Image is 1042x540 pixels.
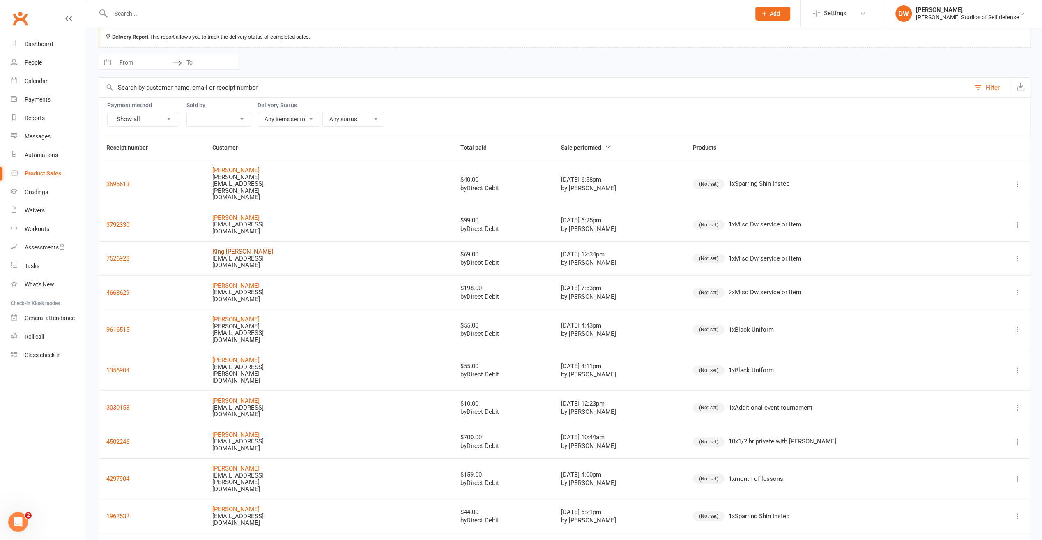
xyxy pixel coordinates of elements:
div: by Direct Debit [460,443,546,450]
div: by Direct Debit [460,226,546,233]
div: by Direct Debit [460,330,546,337]
div: by Direct Debit [460,259,546,266]
div: 10 x 1/2 hr private with [PERSON_NAME] [729,438,836,445]
div: (Not set) [693,288,725,298]
div: $700.00 [460,434,546,441]
div: [EMAIL_ADDRESS][DOMAIN_NAME] [212,404,286,418]
div: by [PERSON_NAME] [561,293,678,300]
label: Delivery Status [258,102,384,108]
button: 3696613 [106,179,129,189]
div: This report allows you to track the delivery status of completed sales. [99,26,1030,48]
div: [PERSON_NAME] Studios of Self defense [916,14,1019,21]
div: General attendance [25,315,75,321]
div: [PERSON_NAME] [916,6,1019,14]
div: (Not set) [693,437,725,447]
label: Payment method [107,102,179,108]
div: Class check-in [25,352,61,358]
div: [EMAIL_ADDRESS][PERSON_NAME][DOMAIN_NAME] [212,364,286,384]
a: [PERSON_NAME] [212,505,260,513]
div: 1 x Misc Dw service or item [729,255,801,262]
div: by Direct Debit [460,480,546,487]
div: $10.00 [460,400,546,407]
div: $159.00 [460,471,546,478]
div: [DATE] 6:58pm [561,176,678,183]
div: [DATE] 4:00pm [561,471,678,478]
span: Total paid [460,144,496,151]
div: by Direct Debit [460,293,546,300]
div: [DATE] 12:34pm [561,251,678,258]
div: Reports [25,115,45,121]
div: [PERSON_NAME][EMAIL_ADDRESS][PERSON_NAME][DOMAIN_NAME] [212,174,286,201]
div: [DATE] 6:25pm [561,217,678,224]
div: by Direct Debit [460,185,546,192]
a: Messages [11,127,87,146]
a: [PERSON_NAME] [212,431,260,438]
div: [EMAIL_ADDRESS][DOMAIN_NAME] [212,513,286,526]
div: [EMAIL_ADDRESS][DOMAIN_NAME] [212,289,286,302]
div: by [PERSON_NAME] [561,371,678,378]
a: Waivers [11,201,87,220]
button: Show all [107,112,179,127]
div: 2 x Misc Dw service or item [729,289,801,296]
div: [DATE] 10:44am [561,434,678,441]
div: $99.00 [460,217,546,224]
button: Sale performed [561,143,610,152]
div: Gradings [25,189,48,195]
div: by Direct Debit [460,408,546,415]
div: $198.00 [460,285,546,292]
a: King [PERSON_NAME] [212,248,273,255]
div: by [PERSON_NAME] [561,226,678,233]
div: [EMAIL_ADDRESS][DOMAIN_NAME] [212,221,286,235]
span: Settings [824,4,846,23]
div: People [25,59,42,66]
a: Product Sales [11,164,87,183]
button: 9616515 [106,325,129,335]
span: Customer [212,144,247,151]
a: [PERSON_NAME] [212,316,260,323]
div: 1 x Misc Dw service or item [729,221,801,228]
div: [DATE] 4:11pm [561,363,678,370]
input: To [182,55,239,69]
div: 1 x Sparring Shin Instep [729,180,789,187]
div: by Direct Debit [460,371,546,378]
div: by Direct Debit [460,517,546,524]
a: [PERSON_NAME] [212,356,260,364]
div: 1 x Black Uniform [729,326,774,333]
label: Sold by [186,102,250,108]
input: From [115,55,172,69]
a: [PERSON_NAME] [212,166,260,174]
div: [PERSON_NAME][EMAIL_ADDRESS][DOMAIN_NAME] [212,323,286,344]
a: What's New [11,275,87,294]
div: [DATE] 12:23pm [561,400,678,407]
span: 2 [25,512,32,519]
div: Tasks [25,263,39,269]
div: (Not set) [693,254,725,263]
div: by [PERSON_NAME] [561,259,678,266]
div: Waivers [25,207,45,214]
button: Add [755,7,790,21]
div: Calendar [25,78,48,84]
button: Interact with the calendar and add the check-in date for your trip. [100,55,115,69]
div: Filter [986,83,1000,92]
div: by [PERSON_NAME] [561,517,678,524]
a: Clubworx [10,8,30,29]
div: Roll call [25,333,44,340]
div: (Not set) [693,511,725,521]
a: Calendar [11,72,87,90]
div: (Not set) [693,365,725,375]
div: (Not set) [693,325,725,335]
button: Total paid [460,143,496,152]
div: [DATE] 7:53pm [561,285,678,292]
div: (Not set) [693,474,725,484]
div: 1 x Additional event tournament [729,404,812,411]
a: People [11,53,87,72]
div: Workouts [25,226,49,232]
span: Add [770,10,780,17]
div: DW [895,5,912,22]
div: Automations [25,152,58,158]
a: [PERSON_NAME] [212,465,260,472]
a: Roll call [11,328,87,346]
button: 3030153 [106,403,129,413]
div: by [PERSON_NAME] [561,443,678,450]
div: Dashboard [25,41,53,47]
